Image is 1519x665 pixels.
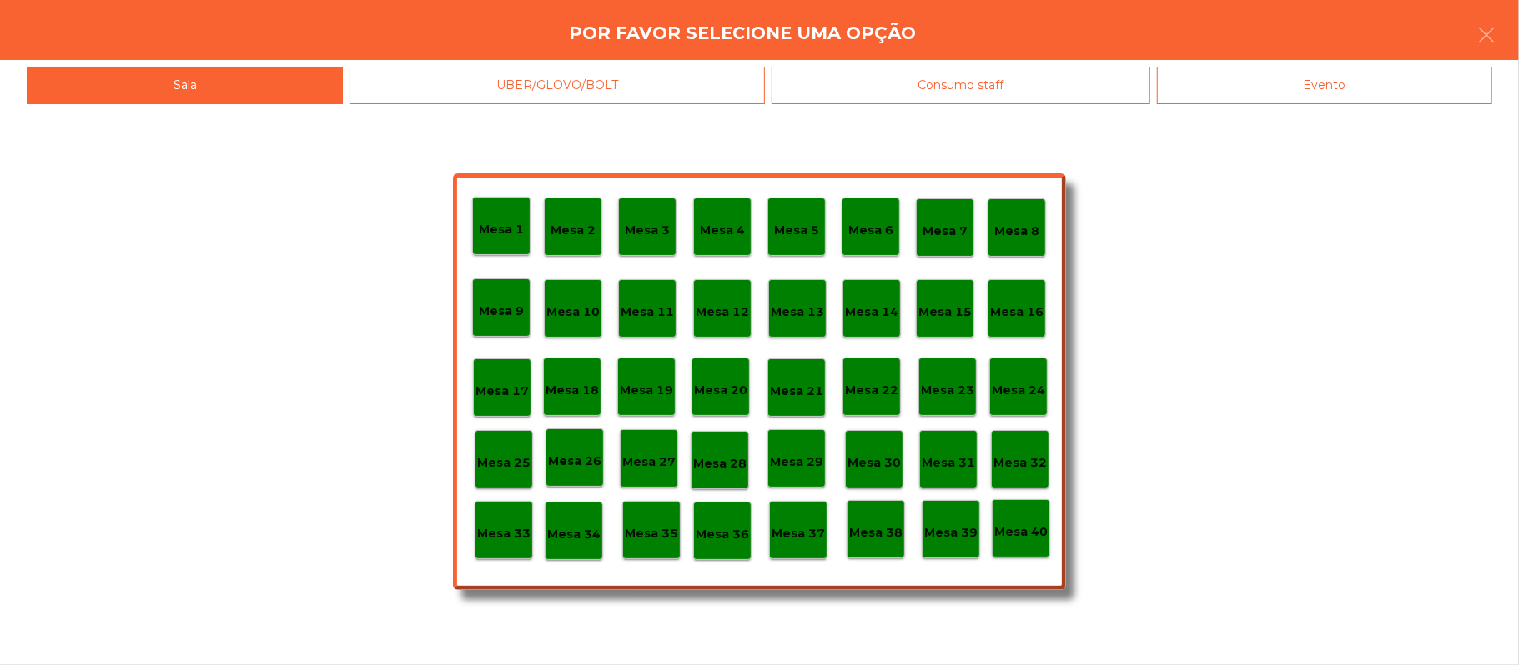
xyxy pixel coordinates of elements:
p: Mesa 15 [918,302,972,322]
p: Mesa 5 [774,221,819,240]
p: Mesa 28 [693,454,747,473]
p: Mesa 2 [551,221,596,240]
p: Mesa 39 [924,523,978,542]
p: Mesa 25 [477,453,531,472]
p: Mesa 40 [994,522,1048,542]
p: Mesa 34 [547,525,601,544]
p: Mesa 38 [849,523,903,542]
p: Mesa 18 [546,381,599,400]
p: Mesa 33 [477,524,531,543]
div: Consumo staff [772,67,1150,104]
p: Mesa 13 [771,302,824,322]
p: Mesa 20 [694,381,747,400]
p: Mesa 10 [546,302,600,322]
p: Mesa 30 [848,453,901,472]
p: Mesa 8 [994,222,1039,241]
p: Mesa 3 [625,221,670,240]
p: Mesa 21 [770,382,823,401]
h4: Por favor selecione uma opção [570,21,917,46]
p: Mesa 9 [479,302,524,321]
p: Mesa 36 [696,525,749,544]
p: Mesa 17 [475,382,529,401]
p: Mesa 24 [992,381,1045,400]
p: Mesa 12 [696,302,749,322]
div: UBER/GLOVO/BOLT [350,67,764,104]
p: Mesa 32 [993,453,1047,472]
div: Sala [27,67,343,104]
p: Mesa 11 [621,302,674,322]
div: Evento [1157,67,1492,104]
p: Mesa 6 [848,221,893,240]
p: Mesa 27 [622,452,676,472]
p: Mesa 23 [921,381,974,400]
p: Mesa 14 [845,302,898,322]
p: Mesa 26 [548,452,601,471]
p: Mesa 4 [700,221,745,240]
p: Mesa 19 [620,381,673,400]
p: Mesa 16 [990,302,1044,322]
p: Mesa 31 [922,453,975,472]
p: Mesa 35 [625,524,678,543]
p: Mesa 29 [770,452,823,472]
p: Mesa 7 [923,222,968,241]
p: Mesa 1 [479,220,524,239]
p: Mesa 22 [845,381,898,400]
p: Mesa 37 [772,524,825,543]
